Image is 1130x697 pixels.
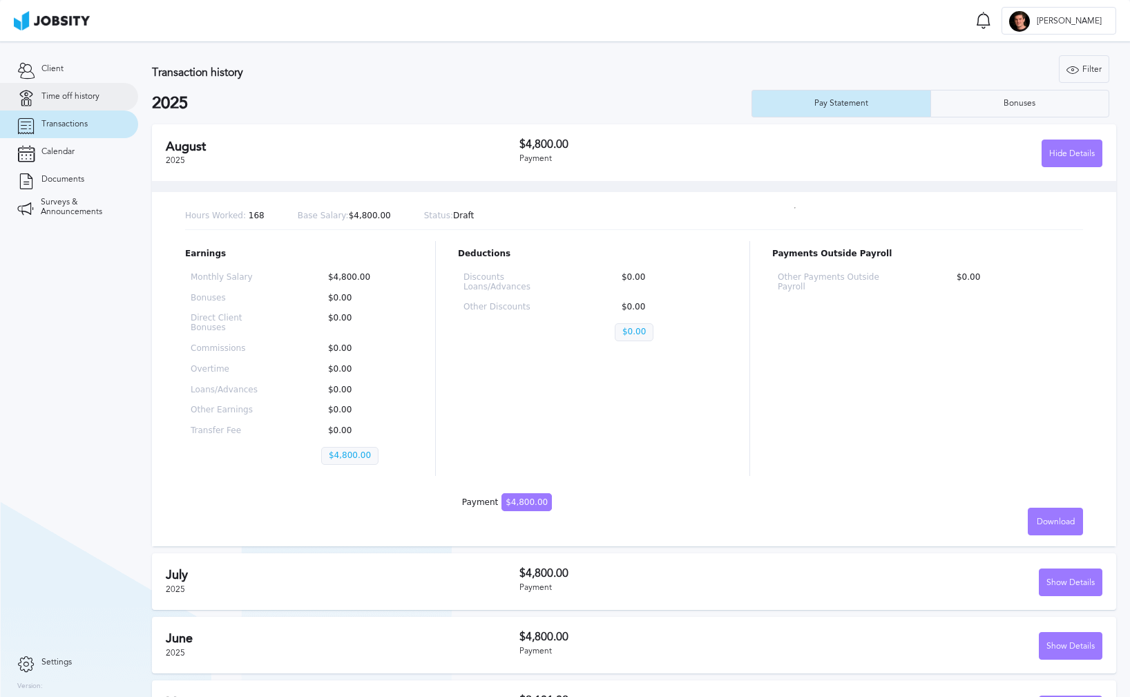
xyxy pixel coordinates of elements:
p: Draft [424,211,475,221]
span: Time off history [41,92,99,102]
img: ab4bad089aa723f57921c736e9817d99.png [14,11,90,30]
p: Bonuses [191,294,277,303]
button: Show Details [1039,569,1102,596]
span: Calendar [41,147,75,157]
div: Show Details [1040,569,1102,597]
p: $0.00 [321,344,408,354]
button: E[PERSON_NAME] [1002,7,1116,35]
span: [PERSON_NAME] [1030,17,1109,26]
button: Hide Details [1042,140,1102,167]
p: $0.00 [321,294,408,303]
p: Commissions [191,344,277,354]
div: E [1009,11,1030,32]
span: Client [41,64,64,74]
p: $0.00 [615,323,653,341]
p: $4,800.00 [321,273,408,283]
p: Monthly Salary [191,273,277,283]
p: $0.00 [321,405,408,415]
h3: $4,800.00 [519,567,811,580]
h2: July [166,568,519,582]
button: Download [1028,508,1083,535]
div: Payment [519,647,811,656]
p: Other Discounts [463,303,571,312]
span: Hours Worked: [185,211,246,220]
p: Deductions [458,249,727,259]
p: Discounts Loans/Advances [463,273,571,292]
span: Base Salary: [298,211,349,220]
span: $4,800.00 [501,493,552,511]
p: Payments Outside Payroll [772,249,1083,259]
span: 2025 [166,155,185,165]
button: Bonuses [930,90,1109,117]
p: Other Earnings [191,405,277,415]
p: $0.00 [321,426,408,436]
span: 2025 [166,584,185,594]
div: Show Details [1040,633,1102,660]
span: Surveys & Announcements [41,198,121,217]
p: Loans/Advances [191,385,277,395]
p: Overtime [191,365,277,374]
h2: June [166,631,519,646]
div: Bonuses [997,99,1042,108]
p: $4,800.00 [298,211,391,221]
span: Download [1037,517,1075,527]
p: Other Payments Outside Payroll [778,273,906,292]
div: Filter [1060,56,1109,84]
h3: $4,800.00 [519,631,811,643]
h3: $4,800.00 [519,138,811,151]
p: $0.00 [321,365,408,374]
button: Filter [1059,55,1109,83]
label: Version: [17,682,43,691]
p: Direct Client Bonuses [191,314,277,333]
p: $0.00 [615,303,722,312]
p: Earnings [185,249,413,259]
div: Hide Details [1042,140,1102,168]
h2: 2025 [152,94,751,113]
p: $0.00 [321,314,408,333]
div: Payment [519,154,811,164]
h2: August [166,140,519,154]
p: $0.00 [321,385,408,395]
h3: Transaction history [152,66,676,79]
div: Payment [519,583,811,593]
span: Settings [41,658,72,667]
p: $4,800.00 [321,447,379,465]
p: $0.00 [950,273,1078,292]
span: Status: [424,211,453,220]
div: Payment [462,498,552,508]
button: Pay Statement [751,90,930,117]
span: Documents [41,175,84,184]
p: 168 [185,211,265,221]
p: Transfer Fee [191,426,277,436]
div: Pay Statement [807,99,875,108]
p: $0.00 [615,273,722,292]
span: Transactions [41,120,88,129]
button: Show Details [1039,632,1102,660]
span: 2025 [166,648,185,658]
